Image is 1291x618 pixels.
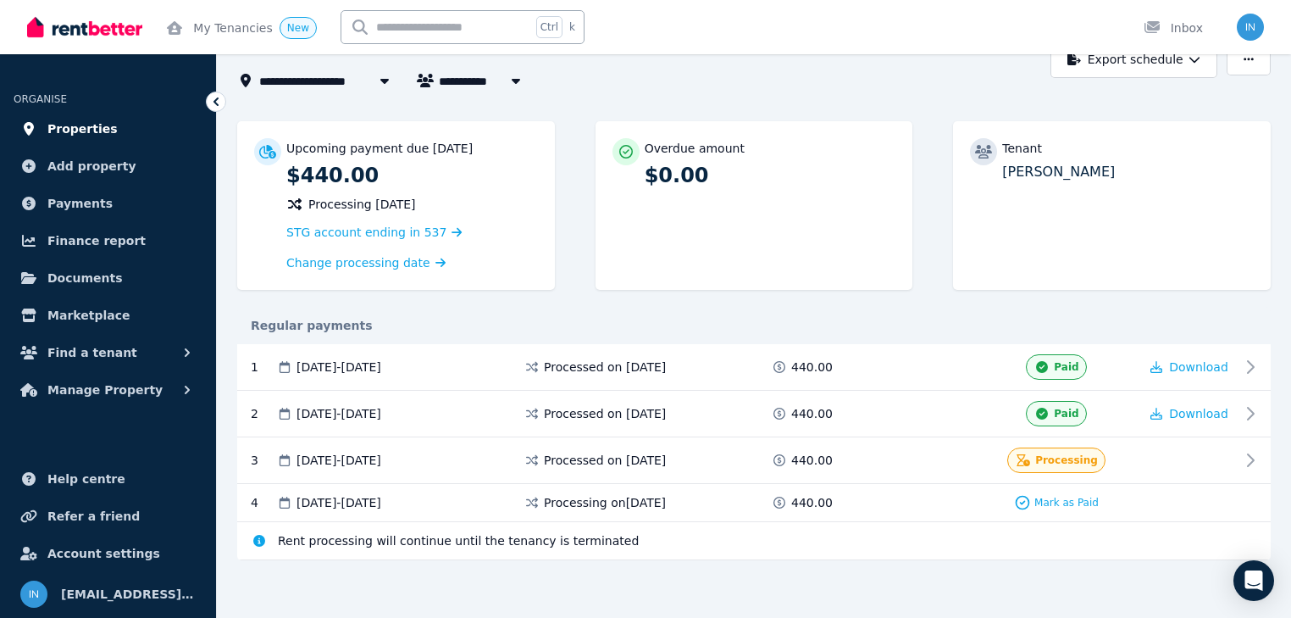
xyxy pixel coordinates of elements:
span: Processed on [DATE] [544,452,666,469]
div: 4 [251,494,276,511]
span: Processing [1035,454,1098,467]
button: Download [1150,359,1228,376]
a: Payments [14,187,202,220]
p: [PERSON_NAME] [1002,162,1254,182]
span: Help centre [47,469,125,489]
span: [DATE] - [DATE] [296,405,381,422]
img: info@museliving.com.au [20,581,47,608]
span: [DATE] - [DATE] [296,359,381,376]
span: 440.00 [791,405,833,422]
span: k [569,20,575,34]
span: Properties [47,119,118,139]
span: Account settings [47,543,160,564]
span: [DATE] - [DATE] [296,452,381,469]
div: 3 [251,448,276,473]
button: Find a tenant [14,336,202,370]
span: Change processing date [286,254,430,271]
span: Add property [47,156,136,176]
span: [DATE] - [DATE] [296,494,381,511]
span: 440.00 [791,494,833,511]
img: RentBetter [27,14,142,40]
span: ORGANISE [14,93,67,105]
span: Paid [1054,407,1078,420]
a: Help centre [14,462,202,496]
span: 440.00 [791,452,833,469]
p: $440.00 [286,162,538,189]
a: Marketplace [14,298,202,332]
span: Ctrl [536,16,562,38]
span: Processing on [DATE] [544,494,666,511]
span: Paid [1054,360,1078,374]
div: 1 [251,354,276,380]
a: Properties [14,112,202,146]
a: Change processing date [286,254,446,271]
p: Tenant [1002,140,1042,157]
span: Processed on [DATE] [544,359,666,376]
span: Marketplace [47,305,130,326]
span: Processed on [DATE] [544,405,666,422]
a: Account settings [14,537,202,571]
span: [EMAIL_ADDRESS][DOMAIN_NAME] [61,584,196,604]
span: Find a tenant [47,342,137,363]
span: New [287,22,309,34]
div: 2 [251,401,276,426]
p: Upcoming payment due [DATE] [286,140,473,157]
span: Manage Property [47,380,163,400]
div: Regular payments [237,317,1271,334]
p: $0.00 [645,162,896,189]
span: STG account ending in 537 [286,225,446,239]
img: info@museliving.com.au [1237,14,1264,41]
button: Download [1150,405,1228,422]
a: Refer a friend [14,499,202,533]
span: Rent processing will continue until the tenancy is terminated [278,532,639,549]
span: Refer a friend [47,506,140,526]
span: Finance report [47,231,146,251]
span: Download [1169,407,1228,420]
span: Mark as Paid [1034,496,1099,509]
div: Inbox [1144,19,1203,36]
a: Finance report [14,224,202,258]
a: Documents [14,261,202,295]
span: Payments [47,193,113,214]
span: Processing [DATE] [308,196,416,213]
a: Add property [14,149,202,183]
p: Overdue amount [645,140,745,157]
div: Open Intercom Messenger [1233,560,1274,601]
button: Manage Property [14,373,202,407]
span: Documents [47,268,123,288]
button: Export schedule [1050,41,1217,78]
span: Download [1169,360,1228,374]
span: 440.00 [791,359,833,376]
